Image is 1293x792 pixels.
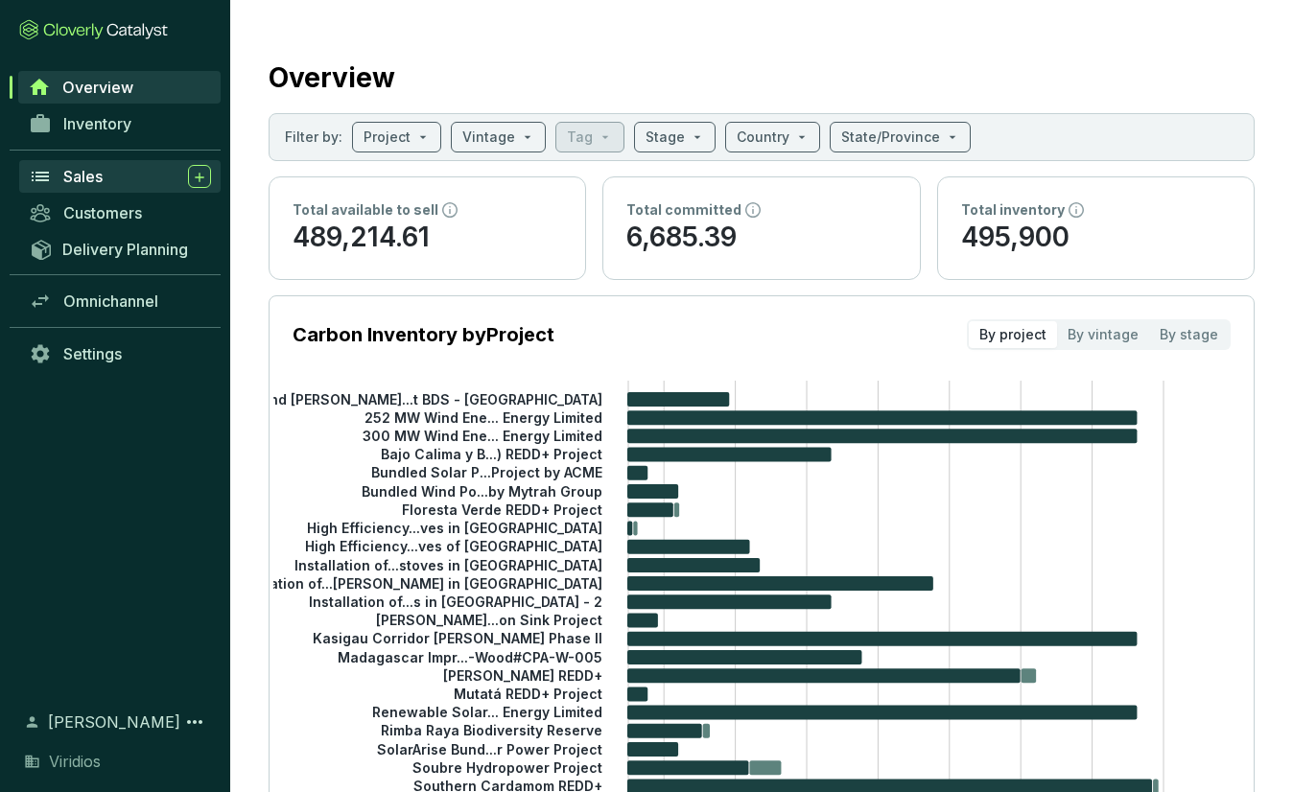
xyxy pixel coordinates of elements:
[1149,321,1229,348] div: By stage
[63,114,131,133] span: Inventory
[63,167,103,186] span: Sales
[18,71,221,104] a: Overview
[371,464,602,480] tspan: Bundled Solar P...Project by ACME
[19,338,221,370] a: Settings
[338,648,602,664] tspan: Madagascar Impr...-Wood#CPA-W-005
[19,160,221,193] a: Sales
[969,321,1057,348] div: By project
[961,220,1231,256] p: 495,900
[307,520,602,536] tspan: High Efficiency...ves in [GEOGRAPHIC_DATA]
[443,667,602,684] tspan: [PERSON_NAME] REDD+
[269,58,395,98] h2: Overview
[362,482,602,499] tspan: Bundled Wind Po...by Mytrah Group
[381,446,602,462] tspan: Bajo Calima y B...) REDD+ Project
[1057,321,1149,348] div: By vintage
[62,78,133,97] span: Overview
[402,501,602,518] tspan: Floresta Verde REDD+ Project
[967,319,1231,350] div: segmented control
[293,200,438,220] p: Total available to sell
[412,759,602,776] tspan: Soubre Hydropower Project
[293,220,562,256] p: 489,214.61
[313,630,602,646] tspan: Kasigau Corridor [PERSON_NAME] Phase II
[567,128,593,147] p: Tag
[376,612,602,628] tspan: [PERSON_NAME]...on Sink Project
[294,556,602,572] tspan: Installation of...stoves in [GEOGRAPHIC_DATA]
[228,575,602,592] tspan: Installation of...[PERSON_NAME] in [GEOGRAPHIC_DATA]
[49,750,101,773] span: Viridios
[19,197,221,229] a: Customers
[377,741,602,757] tspan: SolarArise Bund...r Power Project
[364,409,602,426] tspan: 252 MW Wind Ene... Energy Limited
[961,200,1065,220] p: Total inventory
[63,291,158,311] span: Omnichannel
[19,107,221,140] a: Inventory
[381,722,602,738] tspan: Rimba Raya Biodiversity Reserve
[363,428,602,444] tspan: 300 MW Wind Ene... Energy Limited
[305,538,602,554] tspan: High Efficiency...ves of [GEOGRAPHIC_DATA]
[205,390,602,407] tspan: 10 MW wind [PERSON_NAME]...t BDS - [GEOGRAPHIC_DATA]
[63,344,122,363] span: Settings
[309,594,602,610] tspan: Installation of...s in [GEOGRAPHIC_DATA] - 2
[454,686,602,702] tspan: Mutatá REDD+ Project
[48,710,180,734] span: [PERSON_NAME]
[62,240,188,259] span: Delivery Planning
[19,233,221,265] a: Delivery Planning
[293,321,554,348] p: Carbon Inventory by Project
[63,203,142,222] span: Customers
[285,128,342,147] p: Filter by:
[19,285,221,317] a: Omnichannel
[372,704,602,720] tspan: Renewable Solar... Energy Limited
[626,200,741,220] p: Total committed
[626,220,896,256] p: 6,685.39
